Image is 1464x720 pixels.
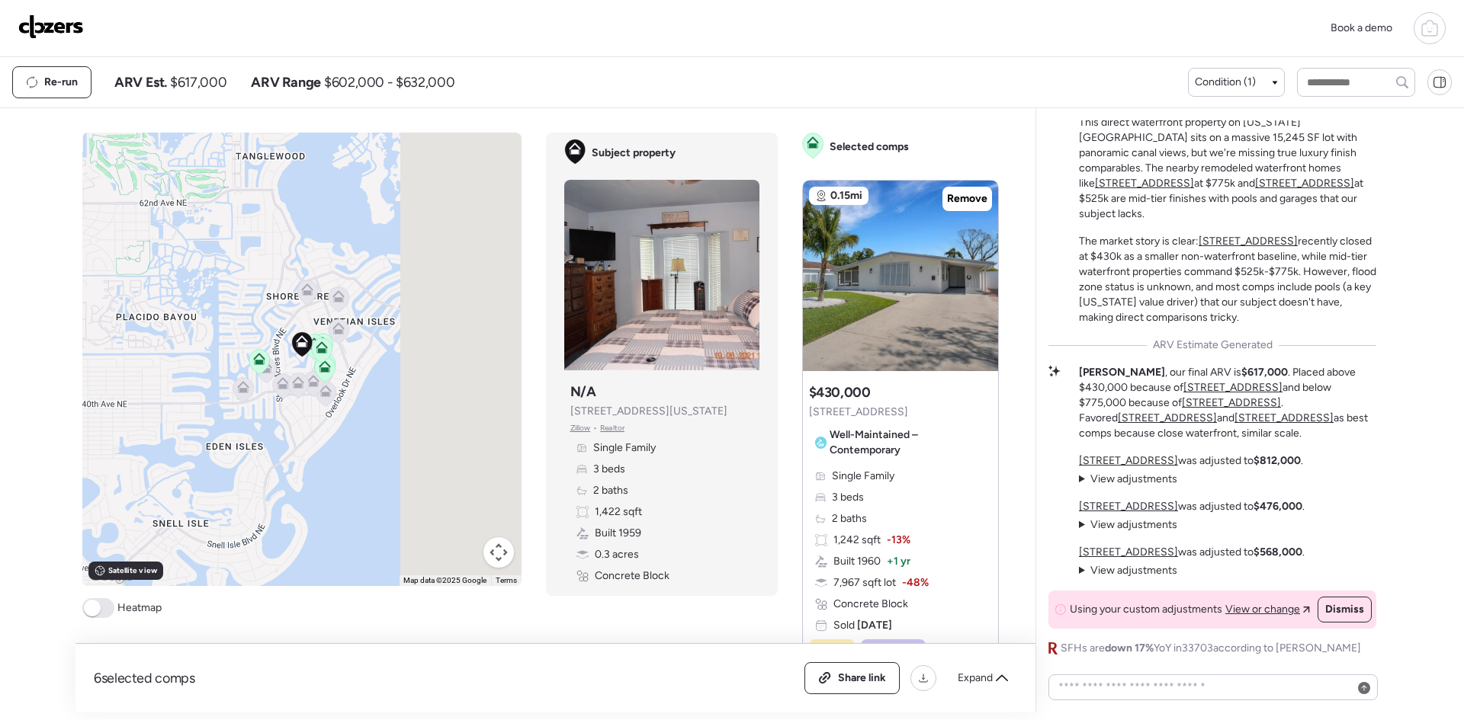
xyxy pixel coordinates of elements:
[1090,472,1177,485] span: View adjustments
[833,618,892,633] span: Sold
[832,490,864,505] span: 3 beds
[1118,411,1217,424] a: [STREET_ADDRESS]
[1331,21,1392,34] span: Book a demo
[1225,602,1310,617] a: View or change
[593,422,597,434] span: •
[114,73,167,91] span: ARV Est.
[592,146,676,161] span: Subject property
[1079,546,1178,558] a: [STREET_ADDRESS]
[496,576,517,584] a: Terms (opens in new tab)
[595,504,642,520] span: 1,422 sqft
[251,73,321,91] span: ARV Range
[600,422,624,434] span: Realtor
[833,597,908,612] span: Concrete Block
[887,533,910,548] span: -13%
[1079,499,1305,514] p: was adjusted to .
[170,73,226,91] span: $617,000
[947,191,987,206] span: Remove
[809,405,908,420] span: [STREET_ADDRESS]
[593,462,625,477] span: 3 beds
[593,440,656,456] span: Single Family
[855,619,892,632] span: [DATE]
[1079,366,1165,379] strong: [PERSON_NAME]
[1182,396,1281,409] a: [STREET_ADDRESS]
[117,600,162,616] span: Heatmap
[1070,602,1222,617] span: Using your custom adjustments
[1079,365,1376,441] p: , our final ARV is . Placed above $430,000 because of and below $775,000 because of . Favored and...
[86,566,136,586] img: Google
[830,427,986,458] span: Well-Maintained – Contemporary
[1254,500,1302,513] strong: $476,000
[1234,411,1334,424] a: [STREET_ADDRESS]
[879,641,920,656] span: Non-flip
[1254,546,1302,558] strong: $568,000
[1254,454,1301,467] strong: $812,000
[833,575,896,590] span: 7,967 sqft lot
[570,422,591,434] span: Zillow
[108,565,157,577] span: Satellite view
[1079,454,1178,467] a: [STREET_ADDRESS]
[887,554,910,569] span: + 1 yr
[830,188,862,203] span: 0.15mi
[1079,517,1177,533] summary: View adjustments
[1105,642,1154,654] span: down 17%
[1079,563,1177,578] summary: View adjustments
[1199,235,1298,248] a: [STREET_ADDRESS]
[832,469,894,484] span: Single Family
[324,73,454,91] span: $602,000 - $632,000
[1079,500,1178,513] a: [STREET_ADDRESS]
[833,554,881,569] span: Built 1960
[570,382,596,401] h3: N/A
[44,75,78,90] span: Re-run
[1090,518,1177,531] span: View adjustments
[1255,177,1354,190] a: [STREET_ADDRESS]
[838,670,886,686] span: Share link
[827,641,849,656] span: Sold
[1225,602,1300,617] span: View or change
[595,526,641,541] span: Built 1959
[1079,545,1305,560] p: was adjusted to .
[1079,453,1303,469] p: was adjusted to .
[832,511,867,526] span: 2 baths
[595,547,639,562] span: 0.3 acres
[1061,641,1361,656] span: SFHs are YoY in 33703 according to [PERSON_NAME]
[593,483,628,498] span: 2 baths
[86,566,136,586] a: Open this area in Google Maps (opens a new window)
[809,383,871,402] h3: $430,000
[958,670,993,686] span: Expand
[1325,602,1364,617] span: Dismiss
[1183,381,1283,394] a: [STREET_ADDRESS]
[18,14,84,39] img: Logo
[403,576,486,584] span: Map data ©2025 Google
[1241,366,1288,379] strong: $617,000
[570,404,727,419] span: [STREET_ADDRESS][US_STATE]
[483,537,514,568] button: Map camera controls
[1079,234,1376,325] p: The market story is clear: recently closed at $430k as a smaller non-waterfront baseline, while m...
[1079,115,1376,222] p: This direct waterfront property on [US_STATE][GEOGRAPHIC_DATA] sits on a massive 15,245 SF lot wi...
[1095,177,1194,190] a: [STREET_ADDRESS]
[833,533,881,548] span: 1,242 sqft
[830,139,909,155] span: Selected comps
[1090,564,1177,577] span: View adjustments
[595,568,669,584] span: Concrete Block
[94,669,195,687] span: 6 selected comps
[1153,338,1273,353] span: ARV Estimate Generated
[902,575,929,590] span: -48%
[1079,472,1177,487] summary: View adjustments
[1195,75,1256,90] span: Condition (1)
